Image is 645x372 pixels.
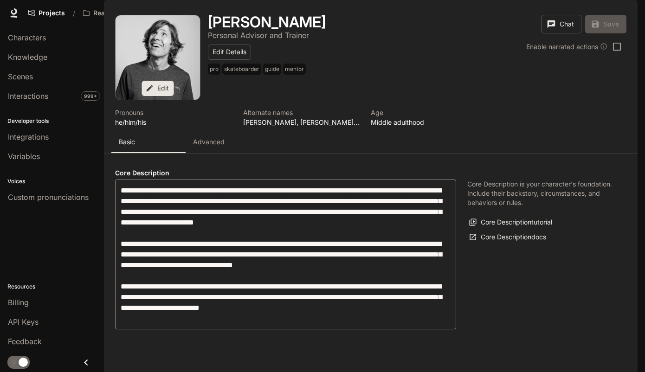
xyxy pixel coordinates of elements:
div: / [69,8,79,18]
button: Open character details dialog [208,15,326,30]
p: Pronouns [115,108,232,117]
a: Core Descriptiondocs [467,230,548,245]
p: Basic [119,137,135,147]
h4: Core Description [115,168,456,178]
p: mentor [285,65,304,73]
button: Chat [541,15,581,33]
p: Middle adulthood [371,117,488,127]
p: [PERSON_NAME], [PERSON_NAME], Mutt [243,117,360,127]
button: Open character details dialog [371,108,488,127]
button: Open workspace menu [79,4,149,22]
button: Edit [142,81,174,96]
p: Alternate names [243,108,360,117]
p: pro [210,65,219,73]
div: Avatar image [116,15,200,100]
p: guide [265,65,279,73]
button: Core Descriptiontutorial [467,215,555,230]
div: Enable narrated actions [526,42,607,51]
p: Age [371,108,488,117]
button: Open character details dialog [208,64,308,78]
a: Go to projects [24,4,69,22]
button: Open character details dialog [243,108,360,127]
span: guide [263,64,283,75]
span: skateboarder [222,64,263,75]
button: Open character details dialog [115,108,232,127]
span: pro [208,64,222,75]
p: Reality Crisis [93,9,135,17]
p: skateboarder [224,65,259,73]
span: mentor [283,64,308,75]
span: Projects [39,9,65,17]
p: Advanced [193,137,225,147]
p: he/him/his [115,117,232,127]
p: Personal Advisor and Trainer [208,31,309,40]
p: Core Description is your character's foundation. Include their backstory, circumstances, and beha... [467,180,615,207]
h1: [PERSON_NAME] [208,13,326,31]
button: Edit Details [208,45,251,60]
button: Open character details dialog [208,30,309,41]
div: label [115,180,456,329]
button: Open character avatar dialog [116,15,200,100]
